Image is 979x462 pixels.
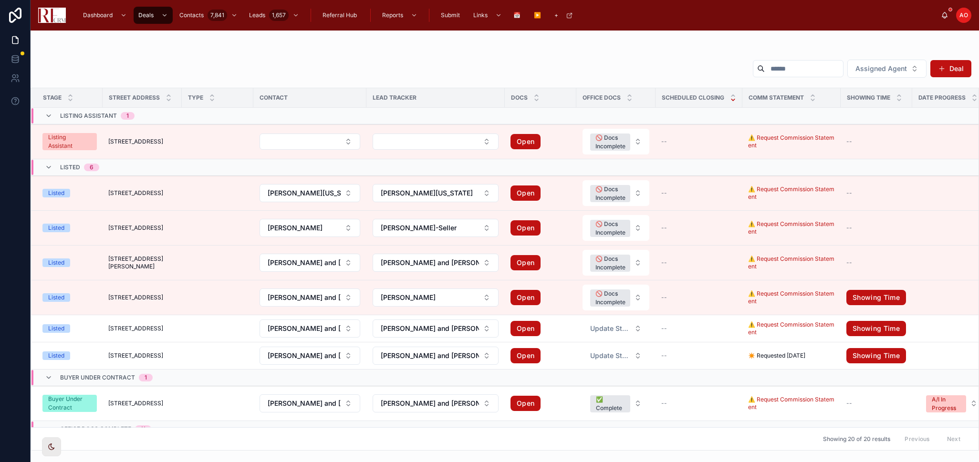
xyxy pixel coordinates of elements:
button: Select Button [373,288,499,307]
a: 📅 [509,7,527,24]
a: ⚠️ Request Commission Statement [748,220,834,235]
a: [STREET_ADDRESS][PERSON_NAME] [108,255,176,270]
button: Select Button [583,285,649,310]
a: Buyer Under Contract [42,395,97,412]
a: Referral Hub [318,7,364,24]
div: 6 [90,164,94,171]
a: ⚠️ Request Commission Statement [748,321,835,336]
span: Date Progress [918,94,966,102]
span: Office Docs Complete [60,425,131,433]
span: + [554,11,558,19]
span: Stage [43,94,62,102]
a: Select Button [582,215,650,241]
a: ⚠️ Request Commission Statement [748,396,834,411]
button: Select Button [373,254,499,272]
button: Select Button [583,180,649,206]
span: [PERSON_NAME] and [PERSON_NAME] [268,351,341,360]
a: Reports [377,7,422,24]
a: Listed [42,258,97,267]
span: Dashboard [83,11,113,19]
a: Listing Assistant [42,133,97,150]
a: ⚠️ Request Commission Statement [748,290,834,305]
a: Select Button [582,347,650,365]
a: Select Button [372,394,499,413]
a: ⚠️ Request Commission Statement [748,321,834,336]
div: Listed [48,324,64,333]
span: [PERSON_NAME] and [PERSON_NAME] [268,258,341,267]
a: -- [846,259,906,267]
button: Select Button [373,133,499,150]
a: Listed [42,324,97,333]
a: [STREET_ADDRESS] [108,352,176,359]
a: Open [510,290,571,305]
a: Select Button [259,253,361,272]
a: Deals [134,7,173,24]
span: Office Docs [583,94,621,102]
button: Select Button [260,288,360,307]
span: -- [661,189,667,197]
a: Select Button [259,133,361,150]
a: Showing Time [846,290,906,305]
a: Showing Time [846,321,906,336]
a: Open [510,396,571,411]
button: Select Button [583,347,649,364]
a: -- [661,224,737,232]
a: -- [661,138,737,145]
button: Select Button [373,219,499,237]
span: [PERSON_NAME] and [PERSON_NAME] [268,293,341,302]
span: -- [846,400,852,407]
a: ⚠️ Request Commission Statement [748,255,835,270]
span: Lead Tracker [373,94,417,102]
a: ⚠️ Request Commission Statement [748,185,835,201]
a: Contacts7,841 [175,7,242,24]
span: -- [661,224,667,232]
a: + [550,7,578,24]
a: -- [661,294,737,301]
span: Deals [138,11,154,19]
button: Select Button [260,133,360,150]
a: Select Button [372,133,499,150]
button: Select Button [260,254,360,272]
span: -- [846,189,852,197]
a: Open [510,134,541,149]
a: Open [510,396,541,411]
a: -- [846,189,906,197]
span: Referral Hub [323,11,357,19]
span: -- [661,325,667,332]
a: Select Button [259,288,361,307]
span: [PERSON_NAME] and [PERSON_NAME] [268,324,341,333]
div: 1 [126,112,129,120]
span: [STREET_ADDRESS] [108,138,163,145]
button: Select Button [373,394,499,412]
div: A/I In Progress [932,395,960,412]
img: App logo [38,8,66,23]
a: Leads1,657 [244,7,304,24]
span: Update Status [590,324,630,333]
span: [PERSON_NAME][US_STATE] [381,188,473,198]
a: Open [510,134,571,149]
span: [PERSON_NAME] and [PERSON_NAME] [381,399,479,408]
a: [STREET_ADDRESS] [108,138,176,145]
a: [STREET_ADDRESS] [108,325,176,332]
a: Listed [42,351,97,360]
button: Select Button [373,184,499,202]
div: 🚫 Docs Incomplete [595,255,625,272]
a: Select Button [372,288,499,307]
span: [PERSON_NAME][US_STATE] [268,188,341,198]
span: Scheduled closing [662,94,724,102]
span: [PERSON_NAME] and [PERSON_NAME] [381,324,479,333]
a: Links [469,7,507,24]
a: Open [510,348,541,363]
span: -- [661,294,667,301]
a: Open [510,321,571,336]
a: Listed [42,224,97,232]
a: Open [510,185,541,201]
a: Open [510,220,541,236]
a: -- [846,400,906,407]
a: Showing Time [846,348,906,363]
div: 11 [141,425,146,433]
a: -- [661,352,737,359]
a: Select Button [582,390,650,417]
a: Select Button [259,346,361,365]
